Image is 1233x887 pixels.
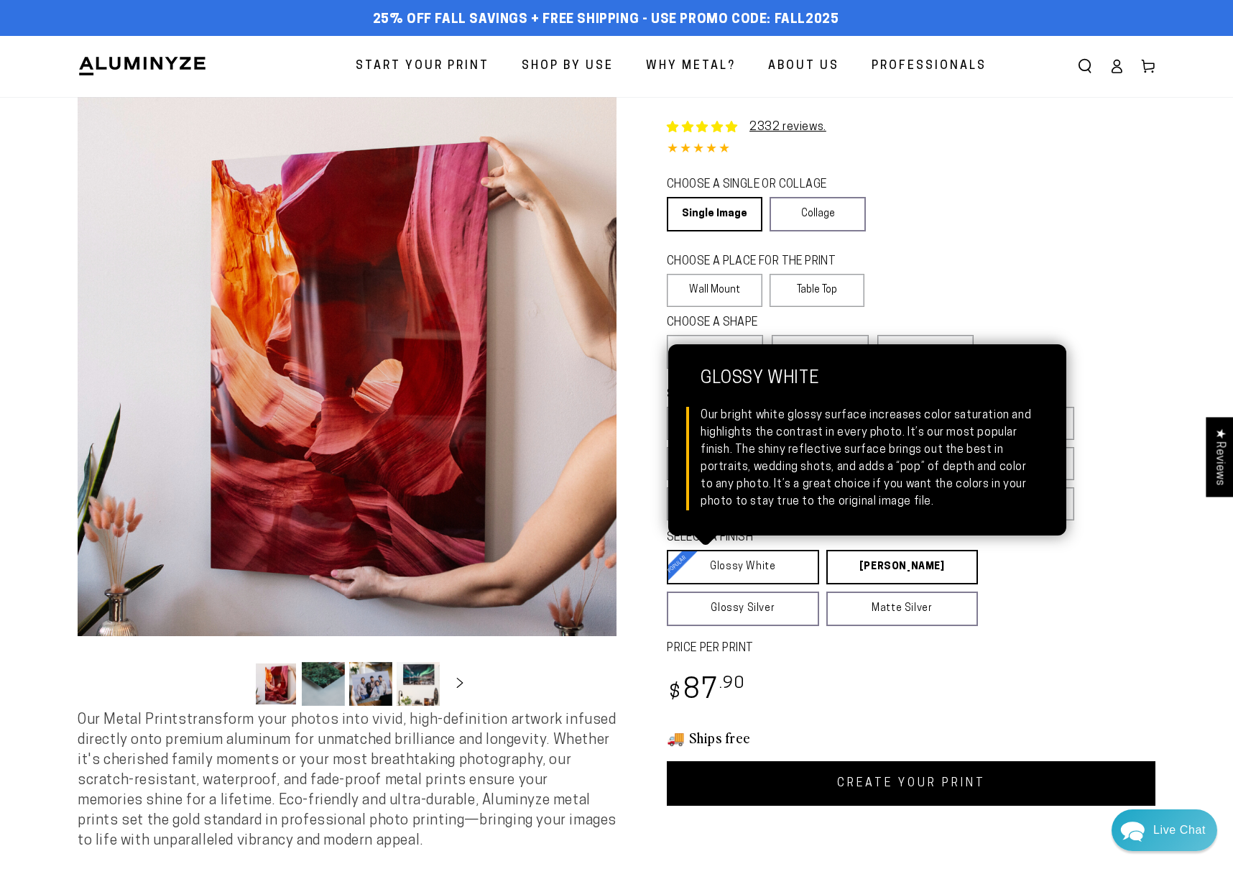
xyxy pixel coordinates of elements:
a: CREATE YOUR PRINT [667,761,1155,806]
a: Shop By Use [511,47,624,86]
label: Table Top [770,274,865,307]
span: Why Metal? [646,56,736,77]
label: Wall Mount [667,274,762,307]
div: Our bright white glossy surface increases color saturation and highlights the contrast in every p... [701,407,1034,510]
span: $ [669,684,681,703]
span: Square [800,343,840,360]
a: Professionals [861,47,997,86]
button: Load image 3 in gallery view [349,662,392,706]
span: Start Your Print [356,56,489,77]
label: 20x40 [667,487,744,520]
span: About Us [768,56,839,77]
a: Single Image [667,197,762,231]
a: Matte Silver [826,592,979,626]
span: Our Metal Prints transform your photos into vivid, high-definition artwork infused directly onto ... [78,713,616,848]
a: 2332 reviews. [749,121,826,133]
a: [PERSON_NAME] [826,550,979,584]
label: PRICE PER PRINT [667,640,1155,657]
legend: SELECT A FINISH [667,530,943,546]
legend: SELECT A SIZE [667,387,954,403]
sup: .90 [719,676,745,692]
img: Aluminyze [78,55,207,77]
summary: Search our site [1069,50,1101,82]
div: Contact Us Directly [1153,809,1206,851]
span: Professionals [872,56,987,77]
media-gallery: Gallery Viewer [78,97,616,710]
a: Collage [770,197,865,231]
legend: CHOOSE A PLACE FOR THE PRINT [667,254,851,270]
label: 5x7 [667,407,744,440]
button: Slide left [218,668,250,699]
a: Glossy Silver [667,592,819,626]
a: Start Your Print [345,47,500,86]
bdi: 87 [667,677,745,705]
strong: Glossy White [701,369,1034,407]
label: 10x20 [667,447,744,480]
legend: CHOOSE A SHAPE [667,315,854,331]
div: 4.85 out of 5.0 stars [667,139,1155,160]
button: Load image 2 in gallery view [302,662,345,706]
button: Load image 4 in gallery view [397,662,440,706]
h3: 🚚 Ships free [667,728,1155,747]
a: About Us [757,47,850,86]
span: Shop By Use [522,56,614,77]
a: Why Metal? [635,47,747,86]
span: 25% off FALL Savings + Free Shipping - Use Promo Code: FALL2025 [373,12,839,28]
button: Load image 1 in gallery view [254,662,297,706]
span: Rectangle [686,343,744,360]
div: Chat widget toggle [1112,809,1217,851]
legend: CHOOSE A SINGLE OR COLLAGE [667,177,852,193]
button: Slide right [444,668,476,699]
a: Glossy White [667,550,819,584]
div: Click to open Judge.me floating reviews tab [1206,417,1233,497]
